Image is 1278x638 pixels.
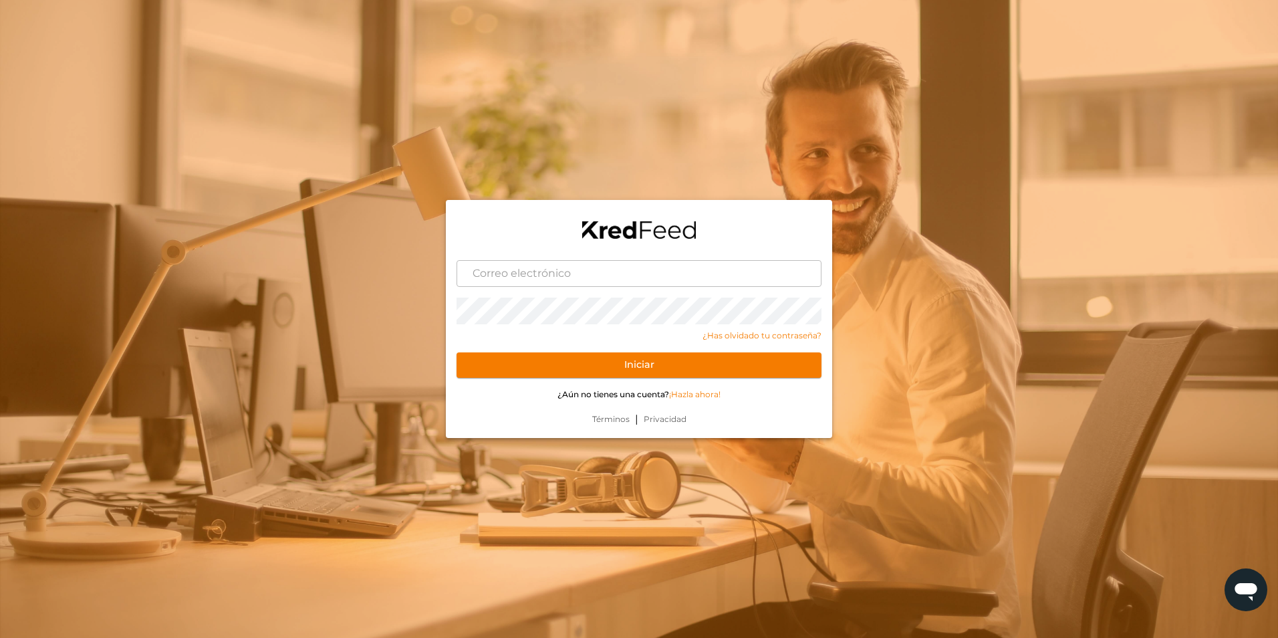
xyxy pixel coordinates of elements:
[582,221,696,239] img: logo-black.png
[638,413,692,425] a: Privacidad
[669,389,721,399] a: ¡Hazla ahora!
[457,352,821,378] button: Iniciar
[1233,576,1259,603] img: chatIcon
[446,411,832,438] div: |
[457,389,821,401] p: ¿Aún no tienes una cuenta?
[457,330,821,342] a: ¿Has olvidado tu contraseña?
[587,413,635,425] a: Términos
